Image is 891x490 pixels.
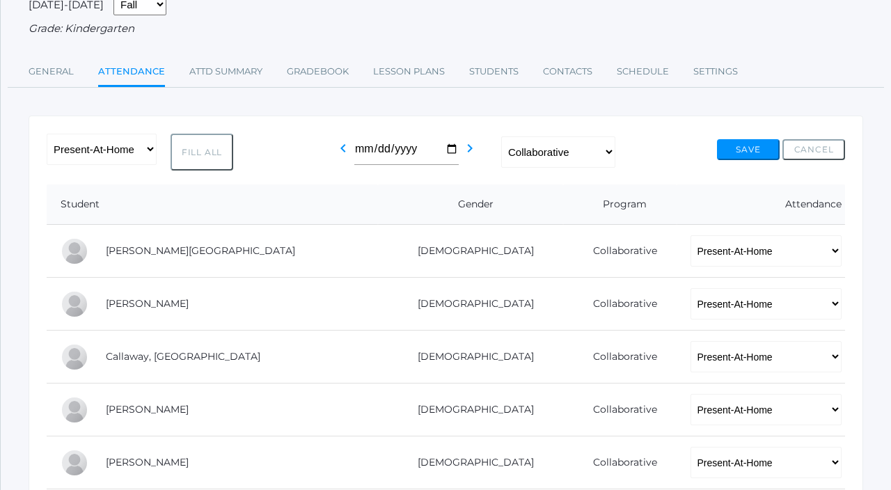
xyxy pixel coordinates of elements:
[29,58,74,86] a: General
[106,456,189,468] a: [PERSON_NAME]
[335,146,352,159] a: chevron_left
[378,225,563,278] td: [DEMOGRAPHIC_DATA]
[61,343,88,371] div: Kiel Callaway
[563,384,676,436] td: Collaborative
[61,290,88,318] div: Lee Blasman
[563,278,676,331] td: Collaborative
[462,140,478,157] i: chevron_right
[563,331,676,384] td: Collaborative
[61,396,88,424] div: Teddy Dahlstrom
[106,403,189,416] a: [PERSON_NAME]
[378,278,563,331] td: [DEMOGRAPHIC_DATA]
[106,297,189,310] a: [PERSON_NAME]
[543,58,592,86] a: Contacts
[378,384,563,436] td: [DEMOGRAPHIC_DATA]
[287,58,349,86] a: Gradebook
[469,58,519,86] a: Students
[47,184,378,225] th: Student
[189,58,262,86] a: Attd Summary
[29,21,863,37] div: Grade: Kindergarten
[171,134,233,171] button: Fill All
[717,139,780,160] button: Save
[563,184,676,225] th: Program
[378,436,563,489] td: [DEMOGRAPHIC_DATA]
[462,146,478,159] a: chevron_right
[98,58,165,88] a: Attendance
[693,58,738,86] a: Settings
[61,237,88,265] div: Charlotte Bair
[61,449,88,477] div: Nathan Dishchekenian
[617,58,669,86] a: Schedule
[106,244,295,257] a: [PERSON_NAME][GEOGRAPHIC_DATA]
[335,140,352,157] i: chevron_left
[378,184,563,225] th: Gender
[563,436,676,489] td: Collaborative
[373,58,445,86] a: Lesson Plans
[563,225,676,278] td: Collaborative
[378,331,563,384] td: [DEMOGRAPHIC_DATA]
[106,350,260,363] a: Callaway, [GEOGRAPHIC_DATA]
[677,184,845,225] th: Attendance
[782,139,845,160] button: Cancel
